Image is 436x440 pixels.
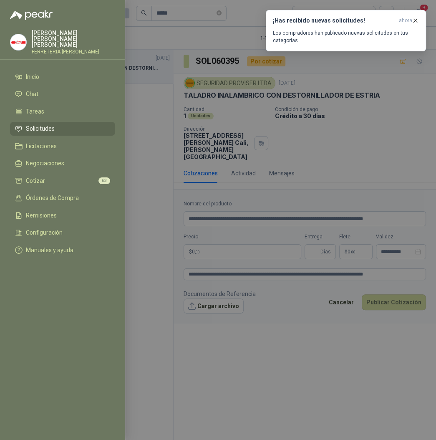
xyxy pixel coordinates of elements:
a: Configuración [10,226,115,240]
a: Órdenes de Compra [10,191,115,205]
p: Los compradores han publicado nuevas solicitudes en tus categorías. [273,29,419,44]
a: Manuales y ayuda [10,243,115,257]
span: Tareas [26,108,44,115]
span: Manuales y ayuda [26,247,73,253]
span: Configuración [26,229,63,236]
span: Chat [26,91,38,97]
img: Logo peakr [10,10,53,20]
span: Licitaciones [26,143,57,149]
button: ¡Has recibido nuevas solicitudes!ahora Los compradores han publicado nuevas solicitudes en tus ca... [266,10,426,51]
a: Inicio [10,70,115,84]
p: FERRETERIA [PERSON_NAME] [32,49,115,54]
a: Solicitudes [10,122,115,136]
img: Company Logo [10,34,26,50]
a: Cotizar63 [10,174,115,188]
h3: ¡Has recibido nuevas solicitudes! [273,17,396,24]
a: Tareas [10,104,115,119]
span: Remisiones [26,212,57,219]
span: Solicitudes [26,125,55,132]
a: Chat [10,87,115,101]
p: [PERSON_NAME] [PERSON_NAME] [PERSON_NAME] [32,30,115,48]
a: Remisiones [10,208,115,223]
a: Negociaciones [10,157,115,171]
span: Negociaciones [26,160,64,167]
span: Órdenes de Compra [26,195,79,201]
span: Inicio [26,73,39,80]
span: ahora [399,17,412,24]
a: Licitaciones [10,139,115,153]
span: 63 [98,177,110,184]
span: Cotizar [26,177,45,184]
